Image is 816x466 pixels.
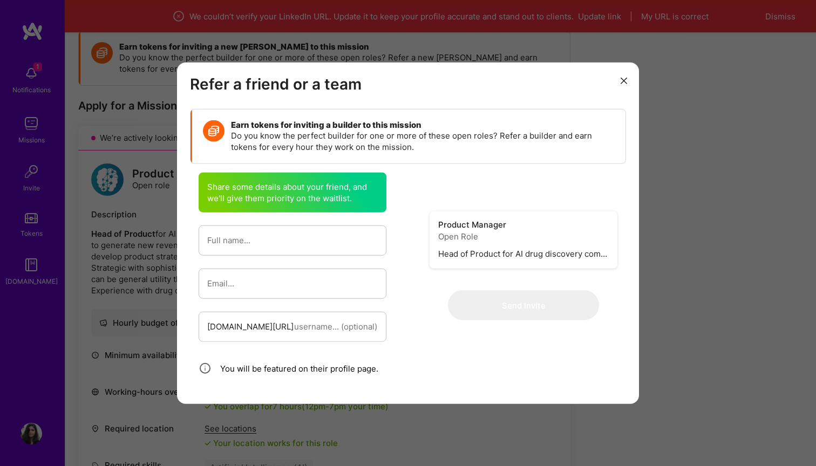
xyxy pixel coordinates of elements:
h3: Refer a friend or a team [190,76,626,94]
input: Full name... [207,227,378,254]
h4: Earn tokens for inviting a builder to this mission [231,120,615,129]
i: icon Close [621,77,627,84]
p: Head of Product for AI drug discovery company - fullstack developed their own drugs, but now are ... [438,248,609,260]
p: Do you know the perfect builder for one or more of these open roles? Refer a builder and earn tok... [231,129,615,152]
div: Share some details about your friend, and we'll give them priority on the waitlist. [199,172,386,212]
img: Token icon [203,120,225,141]
div: [DOMAIN_NAME][URL] [207,321,294,332]
input: username... (optional) [294,313,378,340]
input: Email... [207,270,378,297]
h4: Product Manager [438,220,609,229]
h5: Open Role [438,231,609,241]
img: info [199,362,212,375]
button: Send Invite [448,290,599,320]
p: You will be featured on their profile page. [220,362,378,374]
div: modal [177,63,639,404]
